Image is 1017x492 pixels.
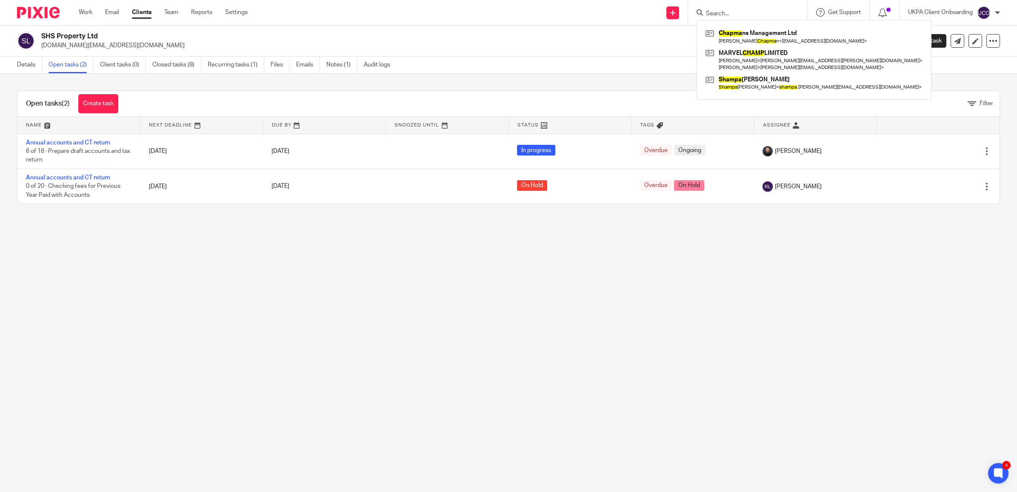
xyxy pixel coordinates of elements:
a: Open tasks (2) [49,57,94,73]
img: svg%3E [17,32,35,50]
a: Annual accounts and CT return [26,175,110,181]
input: Search [705,10,782,18]
a: Email [105,8,119,17]
a: Files [271,57,290,73]
a: Notes (1) [326,57,357,73]
span: Overdue [640,180,672,191]
a: Emails [296,57,320,73]
span: [PERSON_NAME] [775,182,822,191]
span: Ongoing [674,145,706,155]
span: On Hold [517,180,547,191]
a: Annual accounts and CT return [26,140,110,146]
span: Overdue [640,145,672,155]
p: [DOMAIN_NAME][EMAIL_ADDRESS][DOMAIN_NAME] [41,41,884,50]
td: [DATE] [140,169,263,204]
a: Clients [132,8,151,17]
span: On Hold [674,180,704,191]
a: Create task [78,94,118,113]
span: Get Support [828,9,861,15]
span: Status [517,123,539,127]
img: Pixie [17,7,60,18]
h2: SHS Property Ltd [41,32,716,41]
a: Team [164,8,178,17]
p: UKPA Client Onboarding [908,8,973,17]
a: Details [17,57,42,73]
div: 4 [1002,461,1011,469]
img: svg%3E [763,181,773,192]
span: [DATE] [271,148,289,154]
span: Snoozed Until [394,123,439,127]
span: (2) [62,100,70,107]
h1: Open tasks [26,99,70,108]
span: In progress [517,145,555,155]
td: [DATE] [140,134,263,169]
span: 0 of 20 · Checking fees for Previous Year Paid with Accounts [26,184,120,199]
a: Reports [191,8,212,17]
span: 6 of 18 · Prepare draft accounts and tax return [26,148,130,163]
span: Filter [980,101,993,106]
a: Recurring tasks (1) [208,57,264,73]
img: svg%3E [977,6,991,20]
span: [DATE] [271,184,289,190]
a: Client tasks (0) [100,57,146,73]
a: Work [79,8,92,17]
a: Closed tasks (8) [152,57,201,73]
a: Audit logs [364,57,397,73]
img: My%20Photo.jpg [763,146,773,156]
span: [PERSON_NAME] [775,147,822,155]
a: Settings [225,8,248,17]
span: Tags [640,123,654,127]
